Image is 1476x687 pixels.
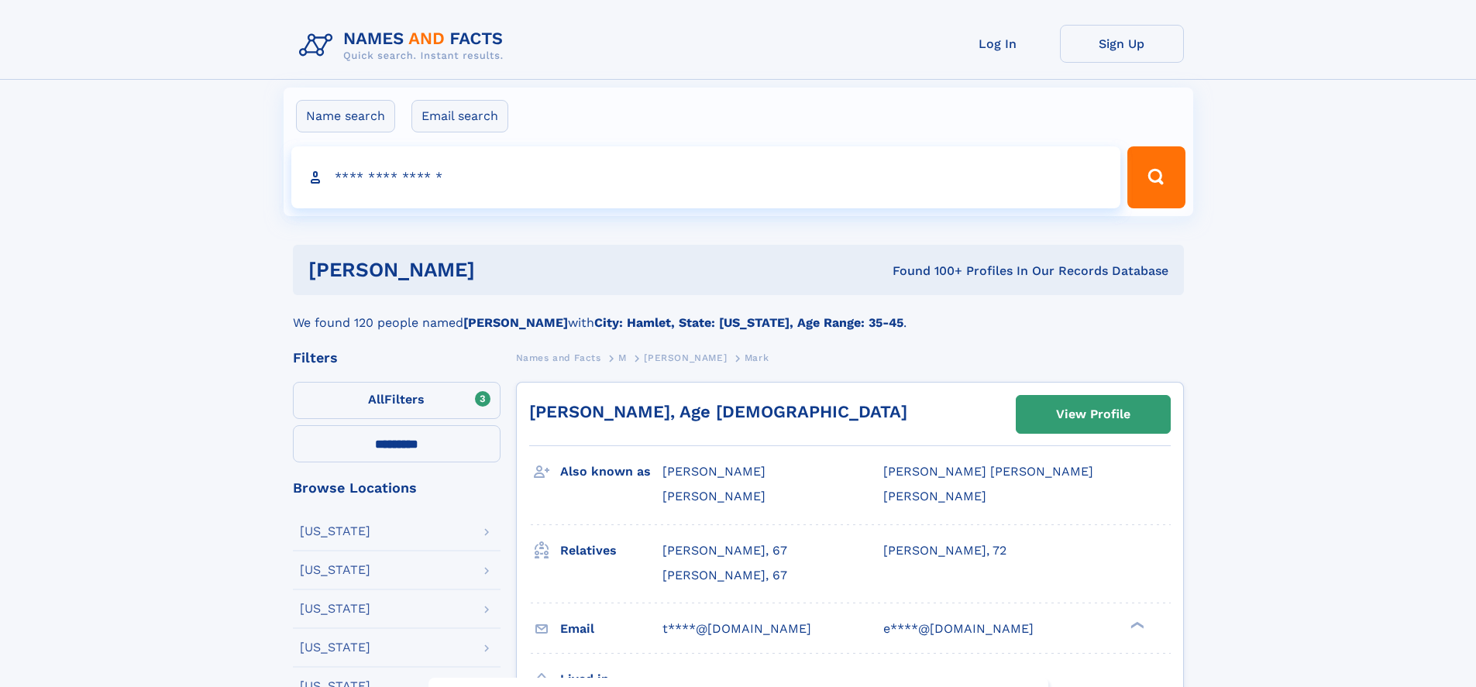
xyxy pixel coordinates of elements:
[594,315,903,330] b: City: Hamlet, State: [US_STATE], Age Range: 35-45
[529,402,907,421] a: [PERSON_NAME], Age [DEMOGRAPHIC_DATA]
[936,25,1060,63] a: Log In
[644,348,727,367] a: [PERSON_NAME]
[368,392,384,407] span: All
[300,525,370,538] div: [US_STATE]
[293,382,501,419] label: Filters
[618,348,627,367] a: M
[300,603,370,615] div: [US_STATE]
[296,100,395,132] label: Name search
[644,352,727,363] span: [PERSON_NAME]
[293,25,516,67] img: Logo Names and Facts
[1056,397,1130,432] div: View Profile
[883,464,1093,479] span: [PERSON_NAME] [PERSON_NAME]
[1127,620,1145,630] div: ❯
[1060,25,1184,63] a: Sign Up
[662,464,766,479] span: [PERSON_NAME]
[300,564,370,576] div: [US_STATE]
[293,295,1184,332] div: We found 120 people named with .
[291,146,1121,208] input: search input
[618,352,627,363] span: M
[1127,146,1185,208] button: Search Button
[560,459,662,485] h3: Also known as
[883,542,1006,559] a: [PERSON_NAME], 72
[300,641,370,654] div: [US_STATE]
[308,260,684,280] h1: [PERSON_NAME]
[411,100,508,132] label: Email search
[662,542,787,559] a: [PERSON_NAME], 67
[516,348,601,367] a: Names and Facts
[883,489,986,503] span: [PERSON_NAME]
[1017,396,1170,433] a: View Profile
[662,489,766,503] span: [PERSON_NAME]
[463,315,568,330] b: [PERSON_NAME]
[683,263,1168,280] div: Found 100+ Profiles In Our Records Database
[293,481,501,495] div: Browse Locations
[293,351,501,365] div: Filters
[745,352,769,363] span: Mark
[662,567,787,584] a: [PERSON_NAME], 67
[560,616,662,642] h3: Email
[560,538,662,564] h3: Relatives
